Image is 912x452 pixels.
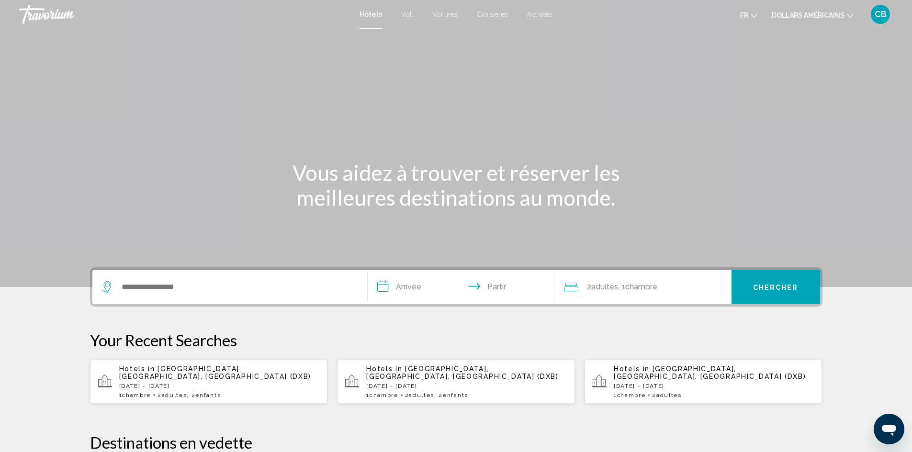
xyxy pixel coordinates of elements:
font: fr [740,11,748,19]
span: Adultes [162,392,187,398]
font: Chambre [625,282,657,291]
button: Menu utilisateur [868,4,893,24]
span: 1 [614,392,645,398]
font: Chercher [753,284,799,291]
p: [DATE] - [DATE] [119,383,320,389]
a: Activités [527,11,552,18]
a: Hôtels [360,11,382,18]
font: , 1 [618,282,625,291]
button: Hotels in [GEOGRAPHIC_DATA], [GEOGRAPHIC_DATA], [GEOGRAPHIC_DATA] (DXB)[DATE] - [DATE]1Chambre2Ad... [337,359,575,404]
span: Enfants [195,392,221,398]
iframe: Bouton de lancement de la fenêtre de messagerie [874,414,904,444]
h2: Destinations en vedette [90,433,822,452]
button: Dates d'arrivée et de départ [368,270,554,304]
span: , 2 [187,392,221,398]
font: CB [875,9,887,19]
a: Voitures [432,11,458,18]
span: Hotels in [119,365,155,373]
span: , 2 [434,392,468,398]
a: Croisières [477,11,508,18]
span: 2 [652,392,681,398]
p: Your Recent Searches [90,331,822,350]
button: Hotels in [GEOGRAPHIC_DATA], [GEOGRAPHIC_DATA], [GEOGRAPHIC_DATA] (DXB)[DATE] - [DATE]1Chambre2Ad... [90,359,328,404]
button: Hotels in [GEOGRAPHIC_DATA], [GEOGRAPHIC_DATA], [GEOGRAPHIC_DATA] (DXB)[DATE] - [DATE]1Chambre2Ad... [585,359,822,404]
button: Changer de langue [740,8,757,22]
a: Travorium [19,5,350,24]
span: Chambre [122,392,151,398]
span: [GEOGRAPHIC_DATA], [GEOGRAPHIC_DATA], [GEOGRAPHIC_DATA] (DXB) [119,365,312,380]
span: [GEOGRAPHIC_DATA], [GEOGRAPHIC_DATA], [GEOGRAPHIC_DATA] (DXB) [366,365,559,380]
button: Changer de devise [772,8,854,22]
span: Adultes [409,392,434,398]
span: [GEOGRAPHIC_DATA], [GEOGRAPHIC_DATA], [GEOGRAPHIC_DATA] (DXB) [614,365,806,380]
span: 1 [366,392,398,398]
font: Vous aidez à trouver et réserver les meilleures destinations au monde. [293,160,620,210]
span: 2 [405,392,434,398]
span: 1 [119,392,151,398]
button: Voyageurs : 2 adultes, 0 enfants [554,270,732,304]
font: 2 [587,282,591,291]
span: Chambre [370,392,398,398]
font: dollars américains [772,11,844,19]
span: 2 [158,392,187,398]
span: Hotels in [614,365,650,373]
span: Enfants [443,392,468,398]
div: Widget de recherche [92,270,820,304]
p: [DATE] - [DATE] [614,383,815,389]
a: Vol. [401,11,413,18]
button: Chercher [732,270,820,304]
span: Hotels in [366,365,402,373]
font: adultes [591,282,618,291]
p: [DATE] - [DATE] [366,383,567,389]
span: Chambre [617,392,646,398]
span: Adultes [656,392,682,398]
